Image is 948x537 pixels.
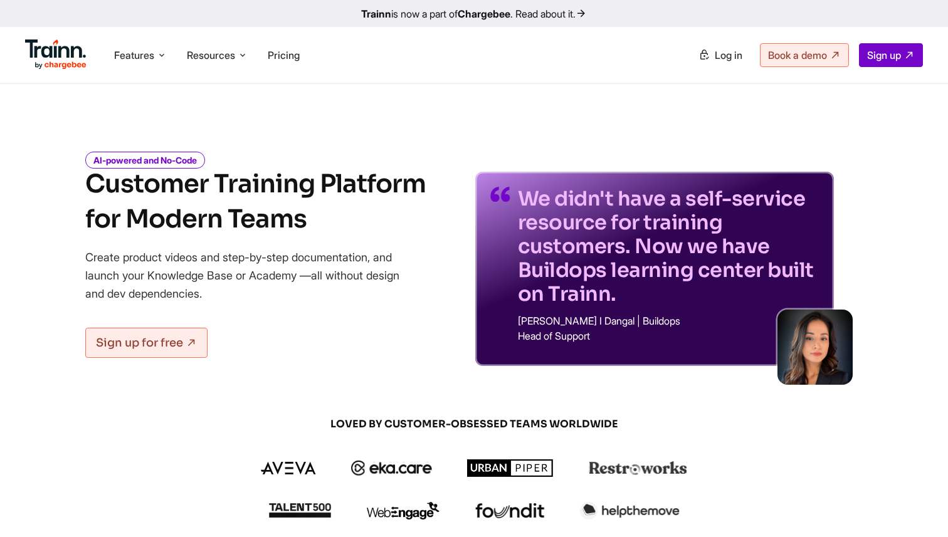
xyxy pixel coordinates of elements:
[518,316,819,326] p: [PERSON_NAME] I Dangal | Buildops
[475,503,545,518] img: foundit logo
[518,331,819,341] p: Head of Support
[760,43,849,67] a: Book a demo
[268,49,300,61] a: Pricing
[367,502,440,519] img: webengage logo
[114,48,154,62] span: Features
[85,152,205,169] i: AI-powered and No-Code
[715,49,742,61] span: Log in
[458,8,510,20] b: Chargebee
[25,39,87,70] img: Trainn Logo
[518,187,819,306] p: We didn't have a self-service resource for training customers. Now we have Buildops learning cent...
[691,44,750,66] a: Log in
[85,248,418,303] p: Create product videos and step-by-step documentation, and launch your Knowledge Base or Academy —...
[580,502,680,519] img: helpthemove logo
[268,503,331,518] img: talent500 logo
[768,49,827,61] span: Book a demo
[777,310,853,385] img: sabina-buildops.d2e8138.png
[867,49,901,61] span: Sign up
[467,459,554,477] img: urbanpiper logo
[589,461,687,475] img: restroworks logo
[361,8,391,20] b: Trainn
[85,328,208,358] a: Sign up for free
[173,417,775,431] span: LOVED BY CUSTOMER-OBSESSED TEAMS WORLDWIDE
[859,43,923,67] a: Sign up
[351,461,433,476] img: ekacare logo
[187,48,235,62] span: Resources
[490,187,510,202] img: quotes-purple.41a7099.svg
[85,167,426,237] h1: Customer Training Platform for Modern Teams
[261,462,316,474] img: aveva logo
